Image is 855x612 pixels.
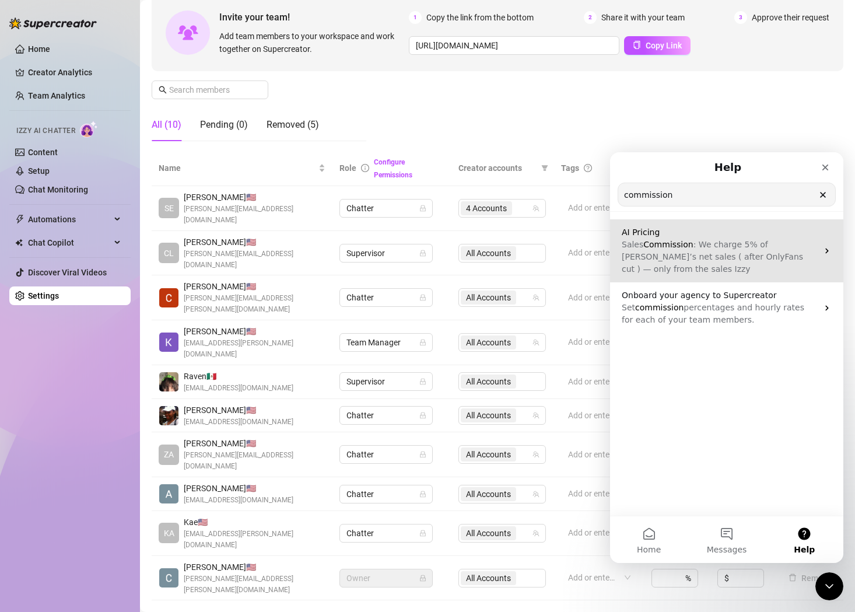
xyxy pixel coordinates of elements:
span: Creator accounts [458,162,537,174]
span: CL [164,247,174,260]
span: Izzy AI Chatter [16,125,75,137]
span: All Accounts [461,526,516,540]
span: 3 [734,11,747,24]
span: Chat Copilot [28,233,111,252]
span: [PERSON_NAME] 🇺🇸 [184,437,325,450]
span: All Accounts [461,291,516,305]
span: Tags [561,162,579,174]
span: lock [419,339,426,346]
span: Team Manager [346,334,426,351]
span: thunderbolt [15,215,24,224]
span: All Accounts [461,487,516,501]
span: [PERSON_NAME] 🇺🇸 [184,236,325,249]
span: [EMAIL_ADDRESS][PERSON_NAME][DOMAIN_NAME] [184,529,325,551]
iframe: Intercom live chat [815,572,843,600]
a: Setup [28,166,50,176]
span: All Accounts [461,447,516,461]
th: Commission (%) [644,151,711,186]
span: [PERSON_NAME] 🇺🇸 [184,404,293,417]
span: All Accounts [466,291,511,304]
span: Raven 🇲🇽 [184,370,293,383]
span: Copy the link from the bottom [426,11,534,24]
div: All (10) [152,118,181,132]
span: question-circle [584,164,592,172]
span: Role [339,163,356,173]
img: Chat Copilot [15,239,23,247]
span: [PERSON_NAME] 🇺🇸 [184,280,325,293]
a: Home [28,44,50,54]
span: team [532,205,539,212]
span: Invite your team! [219,10,409,25]
span: All Accounts [466,448,511,461]
span: [PERSON_NAME] 🇺🇸 [184,561,325,573]
div: Removed (5) [267,118,319,132]
span: lock [419,378,426,385]
span: lock [419,491,426,498]
span: Chatter [346,485,426,503]
span: [EMAIL_ADDRESS][DOMAIN_NAME] [184,495,293,506]
span: info-circle [361,164,369,172]
span: 4 Accounts [466,202,507,215]
span: Chatter [346,524,426,542]
span: 4 Accounts [461,201,512,215]
img: Ari Kirk [159,406,178,425]
span: All Accounts [466,409,511,422]
iframe: Intercom live chat [610,152,843,563]
span: Chatter [346,446,426,463]
span: filter [541,165,548,172]
span: Approve their request [752,11,829,24]
span: team [532,530,539,537]
span: lock [419,530,426,537]
th: Hourly rate ($) [710,151,777,186]
span: copy [633,41,641,49]
span: [PERSON_NAME] 🇺🇸 [184,325,325,338]
span: [PERSON_NAME][EMAIL_ADDRESS][DOMAIN_NAME] [184,450,325,472]
th: Name [152,151,332,186]
div: Pending (0) [200,118,248,132]
span: Owner [346,569,426,587]
span: [PERSON_NAME][EMAIL_ADDRESS][PERSON_NAME][DOMAIN_NAME] [184,573,325,596]
span: lock [419,412,426,419]
span: filter [539,159,551,177]
span: lock [419,451,426,458]
span: KA [164,527,174,540]
img: Ciara Birley [159,288,178,307]
span: [EMAIL_ADDRESS][DOMAIN_NAME] [184,383,293,394]
span: team [532,451,539,458]
span: ZA [164,448,174,461]
span: lock [419,205,426,212]
img: AI Chatter [80,121,98,138]
span: lock [419,250,426,257]
span: All Accounts [466,488,511,501]
span: [PERSON_NAME] 🇺🇸 [184,191,325,204]
a: Settings [28,291,59,300]
span: team [532,412,539,419]
img: Raven [159,372,178,391]
span: search [159,86,167,94]
span: lock [419,575,426,582]
span: Add team members to your workspace and work together on Supercreator. [219,30,404,55]
span: Chatter [346,289,426,306]
button: Remove [784,571,836,585]
img: Alyssa Reuse [159,484,178,503]
span: SE [164,202,174,215]
span: [PERSON_NAME][EMAIL_ADDRESS][DOMAIN_NAME] [184,204,325,226]
span: All Accounts [461,335,516,349]
a: Content [28,148,58,157]
a: Discover Viral Videos [28,268,107,277]
span: [PERSON_NAME][EMAIL_ADDRESS][DOMAIN_NAME] [184,249,325,271]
